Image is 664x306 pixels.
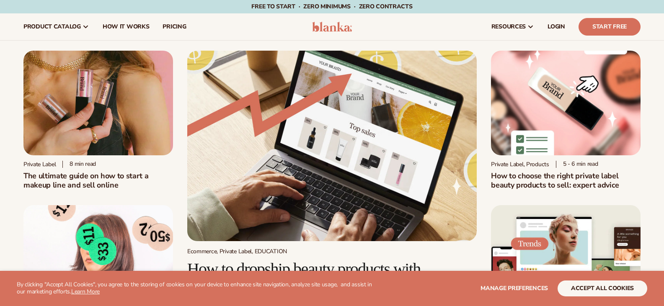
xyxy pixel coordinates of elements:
div: 8 min read [62,161,96,168]
a: Person holding branded make up with a solid pink background Private label 8 min readThe ultimate ... [23,51,173,190]
button: accept all cookies [558,280,647,296]
a: pricing [156,13,193,40]
div: Private Label, Products [491,161,549,168]
img: Growing money with ecommerce [187,51,477,241]
h1: The ultimate guide on how to start a makeup line and sell online [23,171,173,190]
span: How It Works [103,23,150,30]
button: Manage preferences [481,280,548,296]
a: LOGIN [541,13,572,40]
img: Private Label Beauty Products Click [491,51,641,155]
a: Private Label Beauty Products Click Private Label, Products 5 - 6 min readHow to choose the right... [491,51,641,190]
img: logo [312,22,352,32]
span: pricing [163,23,186,30]
span: Manage preferences [481,284,548,292]
span: LOGIN [548,23,565,30]
span: Free to start · ZERO minimums · ZERO contracts [251,3,412,10]
a: How It Works [96,13,156,40]
a: resources [485,13,541,40]
span: product catalog [23,23,81,30]
div: Private label [23,161,56,168]
h2: How to dropship beauty products with [PERSON_NAME] in 5 steps [187,260,477,297]
img: Person holding branded make up with a solid pink background [23,51,173,155]
p: By clicking "Accept All Cookies", you agree to the storing of cookies on your device to enhance s... [17,281,373,296]
a: Learn More [71,288,100,296]
div: Ecommerce, Private Label, EDUCATION [187,248,477,255]
a: product catalog [17,13,96,40]
div: 5 - 6 min read [556,161,598,168]
h2: How to choose the right private label beauty products to sell: expert advice [491,171,641,190]
span: resources [491,23,526,30]
a: Start Free [579,18,641,36]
